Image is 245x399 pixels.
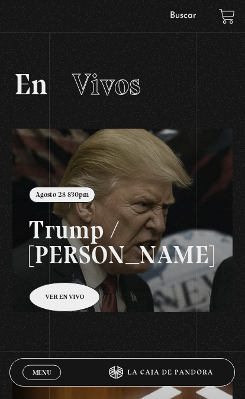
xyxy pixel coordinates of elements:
[170,11,196,20] a: Buscar
[219,8,235,24] a: View your shopping cart
[33,369,51,376] span: Menu
[28,378,55,387] span: Cerrar
[14,69,231,99] h2: En
[72,66,141,102] span: Vivos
